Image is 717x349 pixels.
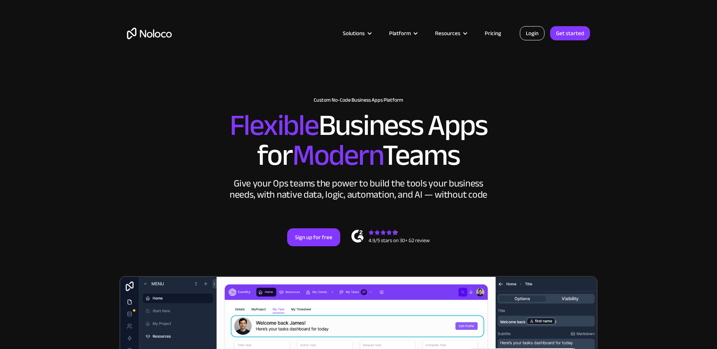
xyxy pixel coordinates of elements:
a: Get started [550,26,590,40]
div: Solutions [343,28,365,38]
div: Solutions [333,28,380,38]
div: Resources [435,28,460,38]
a: Pricing [475,28,510,38]
h2: Business Apps for Teams [127,111,590,170]
span: Modern [292,127,382,183]
div: Give your Ops teams the power to build the tools your business needs, with native data, logic, au... [228,178,489,200]
span: Flexible [230,98,319,153]
div: Platform [380,28,426,38]
div: Platform [389,28,411,38]
a: Sign up for free [287,228,340,246]
a: home [127,28,172,39]
div: Resources [426,28,475,38]
h1: Custom No-Code Business Apps Platform [127,97,590,103]
a: Login [520,26,544,40]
